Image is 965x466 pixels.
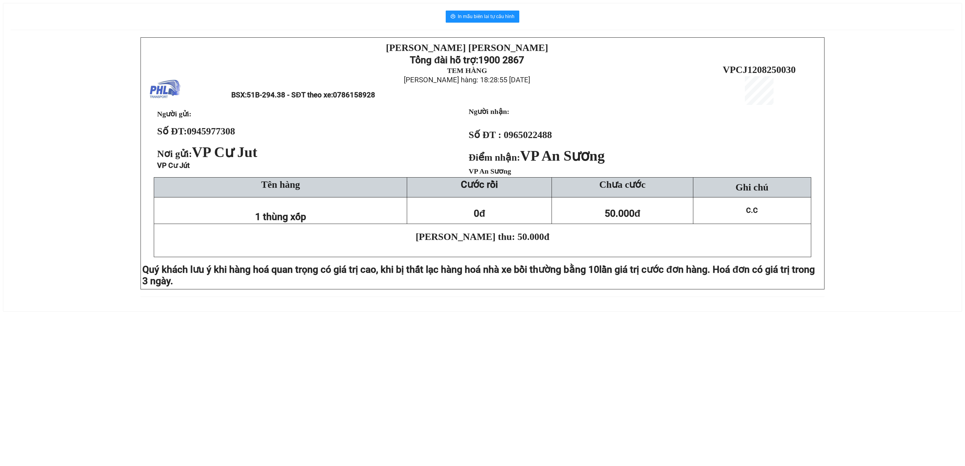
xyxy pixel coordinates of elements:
[469,152,605,163] strong: Điểm nhận:
[12,28,68,51] strong: Tổng đài hỗ trợ:
[478,54,524,66] strong: 1900 2867
[446,11,519,23] button: printerIn mẫu biên lai tự cấu hình
[461,179,498,190] strong: Cước rồi
[255,211,306,222] span: 1 thùng xốp
[447,67,487,74] strong: TEM HÀNG
[157,148,260,159] span: Nơi gửi:
[142,264,599,275] span: Quý khách lưu ý khi hàng hoá quan trọng có giá trị cao, khi bị thất lạc hàng hoá nhà xe bồi thườn...
[451,14,455,20] span: printer
[187,126,235,137] span: 0945977308
[157,161,190,170] span: VP Cư Jút
[27,39,73,51] strong: 1900 2867
[142,264,815,287] span: lần giá trị cước đơn hàng. Hoá đơn có giá trị trong 3 ngày.
[404,76,530,84] span: [PERSON_NAME] hàng: 18:28:55 [DATE]
[157,126,235,137] strong: Số ĐT:
[469,167,511,175] span: VP An Sương
[474,208,485,219] span: 0đ
[231,91,375,99] span: BSX:
[416,231,549,242] span: [PERSON_NAME] thu: 50.000đ
[504,129,552,140] span: 0965022488
[746,206,758,215] span: C.C
[157,110,191,118] span: Người gửi:
[599,179,645,190] span: Chưa cước
[192,144,258,160] span: VP Cư Jut
[247,91,375,99] span: 51B-294.38 - SĐT theo xe:
[3,5,83,27] strong: [PERSON_NAME] [PERSON_NAME]
[605,208,641,219] span: 50.000đ
[410,54,478,66] strong: Tổng đài hỗ trợ:
[520,148,605,164] span: VP An Sương
[736,182,768,193] span: Ghi chú
[458,13,514,20] span: In mẫu biên lai tự cấu hình
[469,108,509,115] strong: Người nhận:
[150,74,180,105] img: logo
[723,64,796,75] span: VPCJ1208250030
[469,129,501,140] strong: Số ĐT :
[261,179,300,190] span: Tên hàng
[386,42,548,53] strong: [PERSON_NAME] [PERSON_NAME]
[333,91,375,99] span: 0786158928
